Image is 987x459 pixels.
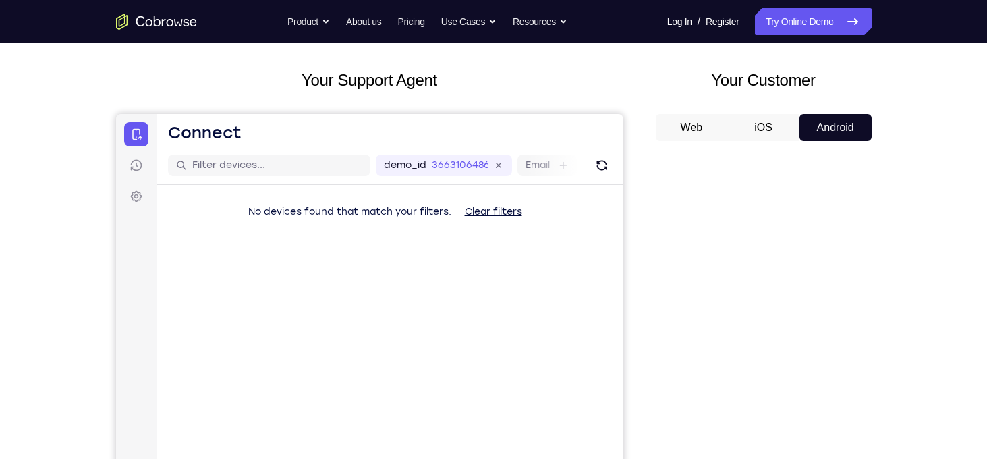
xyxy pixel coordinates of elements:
[397,8,424,35] a: Pricing
[667,8,692,35] a: Log In
[513,8,567,35] button: Resources
[287,8,330,35] button: Product
[656,68,872,92] h2: Your Customer
[346,8,381,35] a: About us
[116,68,623,92] h2: Your Support Agent
[338,84,417,111] button: Clear filters
[799,114,872,141] button: Android
[233,406,315,433] button: 6-digit code
[132,92,335,103] span: No devices found that match your filters.
[698,13,700,30] span: /
[441,8,497,35] button: Use Cases
[755,8,871,35] a: Try Online Demo
[116,13,197,30] a: Go to the home page
[727,114,799,141] button: iOS
[656,114,728,141] button: Web
[706,8,739,35] a: Register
